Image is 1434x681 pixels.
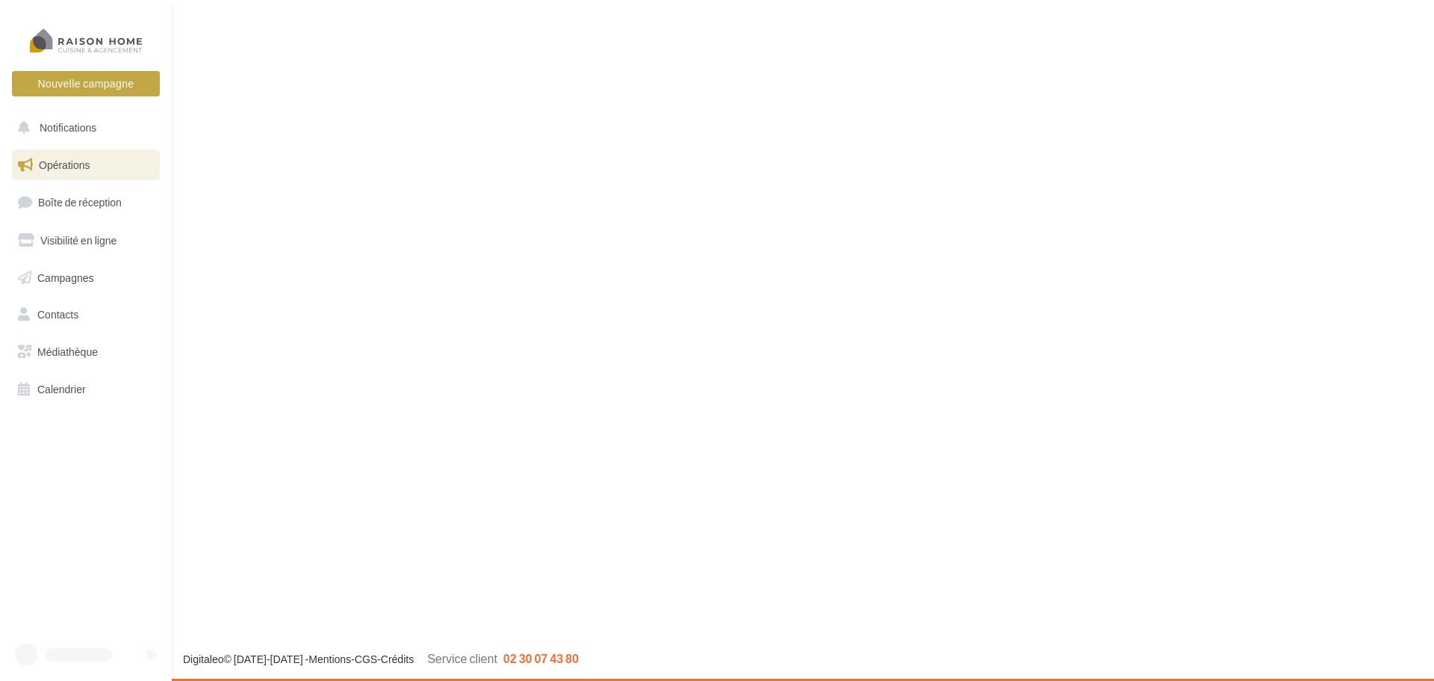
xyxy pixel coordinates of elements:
span: Boîte de réception [38,196,122,209]
button: Nouvelle campagne [12,71,160,96]
a: Mentions [308,653,351,665]
span: Campagnes [37,271,94,283]
a: Opérations [9,150,163,181]
button: Notifications [9,112,157,144]
a: CGS [355,653,377,665]
a: Crédits [381,653,414,665]
span: Visibilité en ligne [40,234,117,247]
a: Contacts [9,299,163,330]
span: Opérations [39,158,90,171]
span: Contacts [37,308,78,321]
span: Calendrier [37,383,86,395]
span: Médiathèque [37,345,98,358]
span: Notifications [40,121,96,134]
a: Médiathèque [9,336,163,368]
a: Boîte de réception [9,186,163,218]
a: Campagnes [9,262,163,294]
span: Service client [427,651,497,665]
a: Digitaleo [183,653,223,665]
a: Visibilité en ligne [9,225,163,256]
span: 02 30 07 43 80 [503,651,579,665]
a: Calendrier [9,374,163,405]
span: © [DATE]-[DATE] - - - [183,653,579,665]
